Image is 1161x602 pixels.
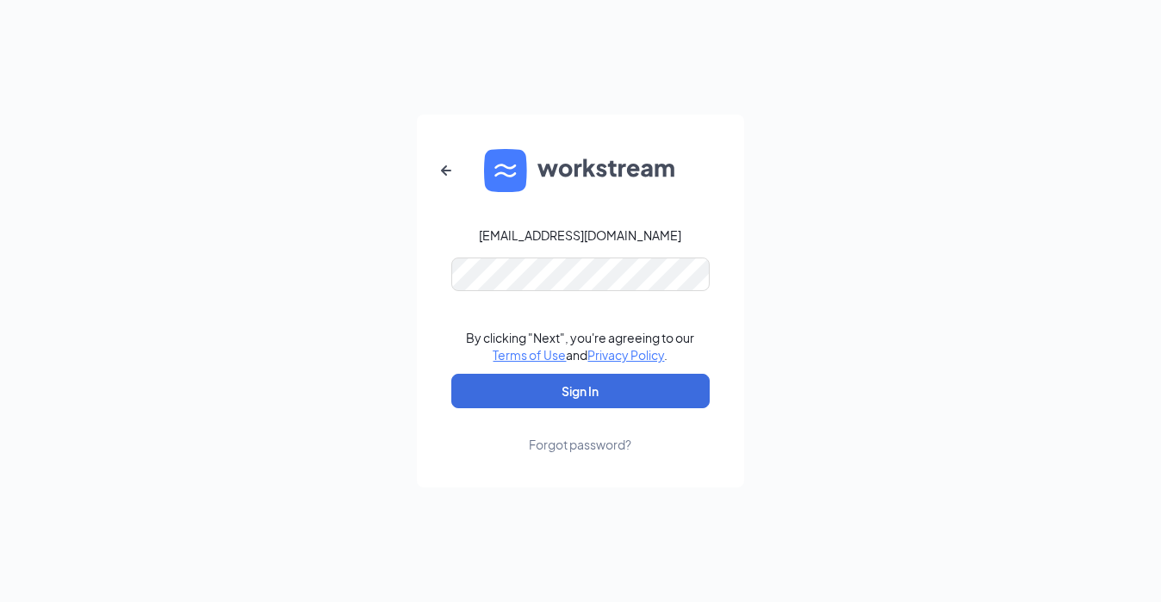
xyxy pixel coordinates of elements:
[480,227,682,244] div: [EMAIL_ADDRESS][DOMAIN_NAME]
[494,347,567,363] a: Terms of Use
[484,149,677,192] img: WS logo and Workstream text
[530,408,632,453] a: Forgot password?
[451,374,710,408] button: Sign In
[467,329,695,363] div: By clicking "Next", you're agreeing to our and .
[588,347,665,363] a: Privacy Policy
[436,160,456,181] svg: ArrowLeftNew
[425,150,467,191] button: ArrowLeftNew
[530,436,632,453] div: Forgot password?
